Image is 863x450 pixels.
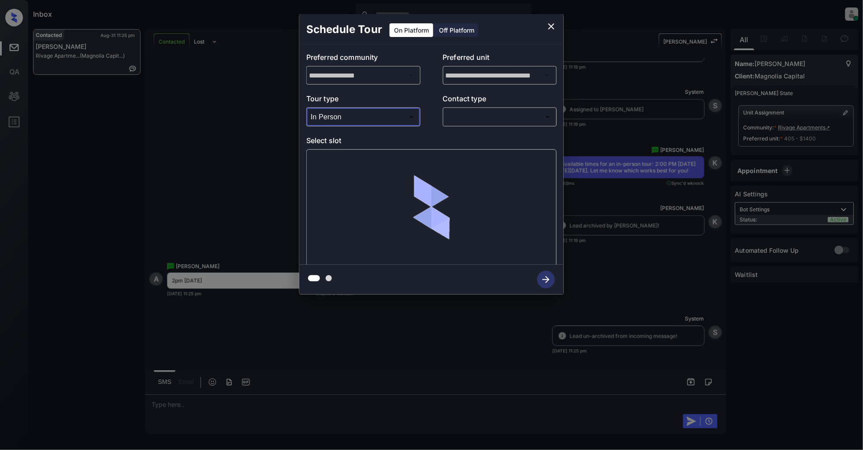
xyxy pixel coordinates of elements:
[435,23,479,37] div: Off Platform
[306,52,420,66] p: Preferred community
[299,14,389,45] h2: Schedule Tour
[306,135,557,149] p: Select slot
[443,52,557,66] p: Preferred unit
[306,93,420,107] p: Tour type
[390,23,433,37] div: On Platform
[543,18,560,35] button: close
[380,156,484,260] img: loaderv1.7921fd1ed0a854f04152.gif
[309,110,418,124] div: In Person
[532,268,560,291] button: btn-next
[443,93,557,107] p: Contact type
